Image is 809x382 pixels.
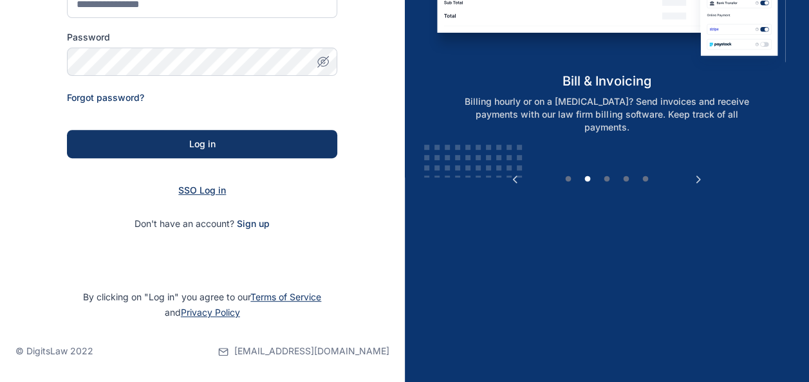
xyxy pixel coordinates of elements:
[67,130,337,158] button: Log in
[15,289,389,320] p: By clicking on "Log in" you agree to our
[178,185,226,196] a: SSO Log in
[639,173,652,186] button: 5
[442,95,772,134] p: Billing hourly or on a [MEDICAL_DATA]? Send invoices and receive payments with our law firm billi...
[165,307,240,318] span: and
[67,31,337,44] label: Password
[692,173,705,186] button: Next
[428,72,785,90] h5: bill & invoicing
[620,173,633,186] button: 4
[508,173,521,186] button: Previous
[181,307,240,318] a: Privacy Policy
[237,218,270,229] a: Sign up
[67,217,337,230] p: Don't have an account?
[600,173,613,186] button: 3
[250,291,321,302] a: Terms of Service
[218,320,389,382] a: [EMAIL_ADDRESS][DOMAIN_NAME]
[234,345,389,358] span: [EMAIL_ADDRESS][DOMAIN_NAME]
[15,345,93,358] p: © DigitsLaw 2022
[581,173,594,186] button: 2
[237,217,270,230] span: Sign up
[562,173,575,186] button: 1
[67,92,144,103] a: Forgot password?
[88,138,317,150] div: Log in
